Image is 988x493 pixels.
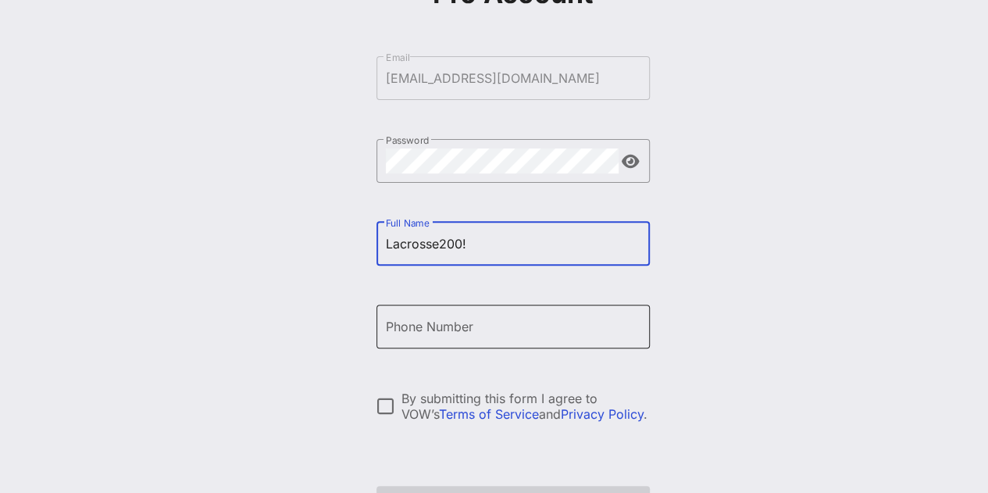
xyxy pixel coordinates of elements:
a: Terms of Service [439,406,539,422]
input: Full Name [386,231,640,256]
label: Email [386,52,410,63]
label: Full Name [386,217,430,229]
button: append icon [622,154,640,170]
a: Privacy Policy [561,406,644,422]
div: By submitting this form I agree to VOW’s and . [401,391,650,422]
label: Password [386,134,430,146]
